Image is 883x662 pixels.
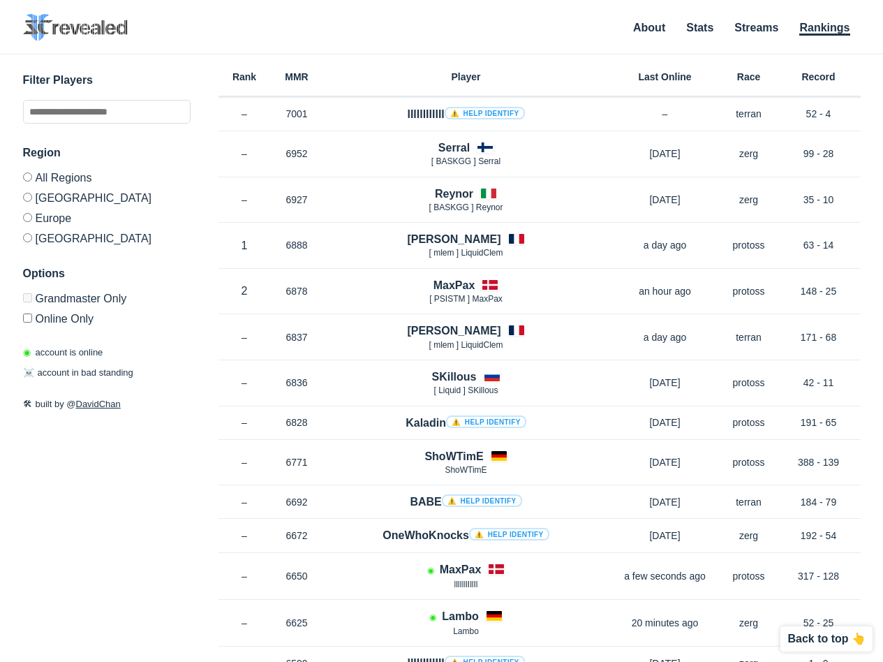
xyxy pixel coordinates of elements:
[469,528,549,540] a: ⚠️ Help identify
[218,237,271,253] p: 1
[407,106,524,122] h4: llllllllllll
[271,455,323,469] p: 6771
[23,14,128,41] img: SC2 Revealed
[445,465,487,475] span: ShoWTimE
[777,284,861,298] p: 148 - 25
[429,294,503,304] span: [ PSISTM ] MaxPax
[427,566,434,575] span: Account is laddering
[609,376,721,390] p: [DATE]
[721,238,777,252] p: protoss
[609,495,721,509] p: [DATE]
[777,495,861,509] p: 184 - 79
[431,156,500,166] span: [ BASKGG ] Serral
[23,308,191,325] label: Only show accounts currently laddering
[609,455,721,469] p: [DATE]
[454,580,478,589] span: lllIlllIllIl
[609,569,721,583] p: a few seconds ago
[429,203,503,212] span: [ BASKGG ] Reynor
[424,448,483,464] h4: ShoWTimE
[721,455,777,469] p: protoss
[453,626,479,636] span: Lambo
[609,193,721,207] p: [DATE]
[777,193,861,207] p: 35 - 10
[271,376,323,390] p: 6836
[271,529,323,543] p: 6672
[609,284,721,298] p: an hour ago
[721,193,777,207] p: zerg
[23,366,133,380] p: account in bad standing
[433,277,475,293] h4: MaxPax
[23,346,103,360] p: account is online
[686,22,713,34] a: Stats
[23,172,191,187] label: All Regions
[23,207,191,228] label: Europe
[271,238,323,252] p: 6888
[777,107,861,121] p: 52 - 4
[429,340,503,350] span: [ mlem ] LiquidClem
[218,495,271,509] p: –
[271,616,323,630] p: 6625
[271,284,323,298] p: 6878
[271,330,323,344] p: 6837
[218,147,271,161] p: –
[271,72,323,82] h6: MMR
[721,72,777,82] h6: Race
[218,529,271,543] p: –
[721,529,777,543] p: zerg
[23,399,32,409] span: 🛠
[721,495,777,509] p: terran
[406,415,526,431] h4: Kaladin
[218,415,271,429] p: –
[609,107,721,121] p: –
[777,238,861,252] p: 63 - 14
[777,529,861,543] p: 192 - 54
[431,369,476,385] h4: SKillous
[609,147,721,161] p: [DATE]
[23,233,32,242] input: [GEOGRAPHIC_DATA]
[271,495,323,509] p: 6692
[218,72,271,82] h6: Rank
[23,265,191,282] h3: Options
[777,616,861,630] p: 52 - 25
[323,72,609,82] h6: Player
[442,494,522,507] a: ⚠️ Help identify
[218,569,271,583] p: –
[23,193,32,202] input: [GEOGRAPHIC_DATA]
[23,172,32,182] input: All Regions
[429,612,436,622] span: Account is laddering
[633,22,665,34] a: About
[777,376,861,390] p: 42 - 11
[218,193,271,207] p: –
[445,107,525,119] a: ⚠️ Help identify
[23,213,32,222] input: Europe
[76,399,121,409] a: DavidChan
[777,330,861,344] p: 171 - 68
[442,608,478,624] h4: Lambo
[609,238,721,252] p: a day ago
[721,569,777,583] p: protoss
[271,147,323,161] p: 6952
[23,72,191,89] h3: Filter Players
[609,616,721,630] p: 20 minutes ago
[23,293,191,308] label: Only Show accounts currently in Grandmaster
[609,330,721,344] p: a day ago
[271,193,323,207] p: 6927
[271,107,323,121] p: 7001
[777,415,861,429] p: 191 - 65
[734,22,778,34] a: Streams
[435,186,473,202] h4: Reynor
[218,107,271,121] p: –
[429,248,503,258] span: [ mlem ] LiquidClem
[777,147,861,161] p: 99 - 28
[609,529,721,543] p: [DATE]
[23,187,191,207] label: [GEOGRAPHIC_DATA]
[721,147,777,161] p: zerg
[23,367,34,378] span: ☠️
[271,415,323,429] p: 6828
[721,376,777,390] p: protoss
[799,22,849,36] a: Rankings
[609,415,721,429] p: [DATE]
[218,283,271,299] p: 2
[787,633,866,645] p: Back to top 👆
[23,314,32,323] input: Online Only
